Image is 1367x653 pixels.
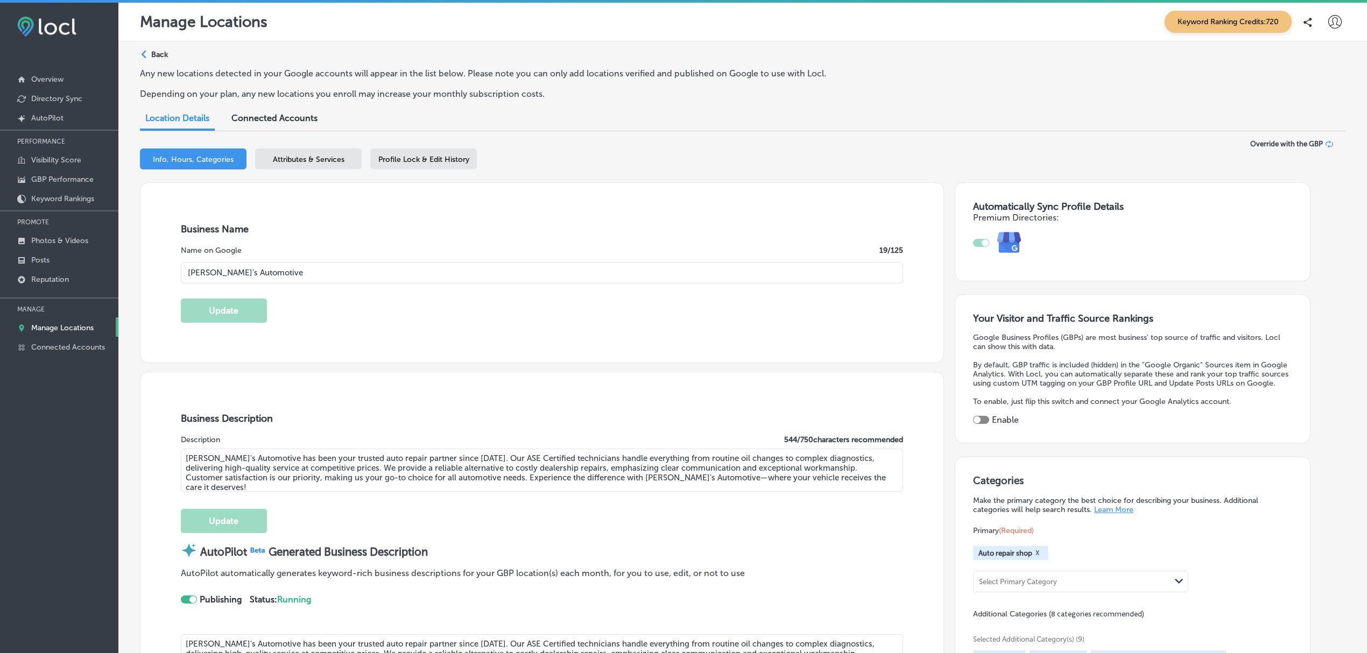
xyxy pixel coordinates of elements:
h4: Premium Directories: [973,212,1292,223]
p: Photos & Videos [31,236,88,245]
p: Posts [31,255,50,265]
p: By default, GBP traffic is included (hidden) in the "Google Organic" Sources item in Google Analy... [973,360,1292,388]
p: Directory Sync [31,94,82,103]
p: Overview [31,75,64,84]
label: 544 / 750 characters recommended [784,435,903,444]
h3: Your Visitor and Traffic Source Rankings [973,313,1292,324]
div: Select Primary Category [979,578,1057,586]
label: Description [181,435,220,444]
h3: Business Description [181,413,904,424]
label: Enable [992,415,1019,425]
span: Attributes & Services [273,155,344,164]
span: Connected Accounts [231,113,318,123]
span: Location Details [145,113,209,123]
span: Keyword Ranking Credits: 720 [1165,11,1292,33]
img: e7ababfa220611ac49bdb491a11684a6.png [989,223,1030,263]
img: fda3e92497d09a02dc62c9cd864e3231.png [17,17,76,37]
img: autopilot-icon [181,542,197,558]
span: Primary [973,526,1034,535]
label: 19 /125 [879,246,903,255]
h3: Business Name [181,223,904,235]
span: Additional Categories [973,609,1144,619]
p: Visibility Score [31,155,81,165]
p: Connected Accounts [31,343,105,352]
h3: Automatically Sync Profile Details [973,201,1292,212]
img: Beta [247,545,269,555]
button: Update [181,299,267,323]
span: Selected Additional Category(s) (9) [973,635,1284,643]
span: Auto repair shop [978,549,1032,557]
span: Info, Hours, Categories [153,155,234,164]
p: AutoPilot [31,113,64,123]
textarea: [PERSON_NAME]'s Automotive has been your trusted auto repair partner since [DATE]. Our ASE Certif... [181,449,904,492]
p: To enable, just flip this switch and connect your Google Analytics account. [973,397,1292,406]
input: Enter Location Name [181,262,904,283]
p: AutoPilot automatically generates keyword-rich business descriptions for your GBP location(s) eac... [181,568,745,578]
p: Any new locations detected in your Google accounts will appear in the list below. Please note you... [140,68,924,79]
button: X [1032,549,1042,557]
strong: Status: [250,594,311,605]
button: Update [181,509,267,533]
p: Manage Locations [31,323,94,332]
a: Learn More [1094,505,1133,514]
span: Profile Lock & Edit History [378,155,469,164]
p: Make the primary category the best choice for describing your business. Additional categories wil... [973,496,1292,514]
p: Reputation [31,275,69,284]
h3: Categories [973,474,1292,491]
span: Override with the GBP [1250,140,1323,148]
p: Manage Locations [140,13,267,31]
label: Name on Google [181,246,242,255]
p: GBP Performance [31,175,94,184]
p: Google Business Profiles (GBPs) are most business' top source of traffic and visitors. Locl can s... [973,333,1292,351]
strong: AutoPilot Generated Business Description [200,545,428,558]
p: Back [151,50,168,59]
span: Running [277,594,311,605]
span: (Required) [999,526,1034,535]
p: Depending on your plan, any new locations you enroll may increase your monthly subscription costs. [140,89,924,99]
p: Keyword Rankings [31,194,94,203]
span: (8 categories recommended) [1049,609,1144,619]
strong: Publishing [200,594,242,605]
